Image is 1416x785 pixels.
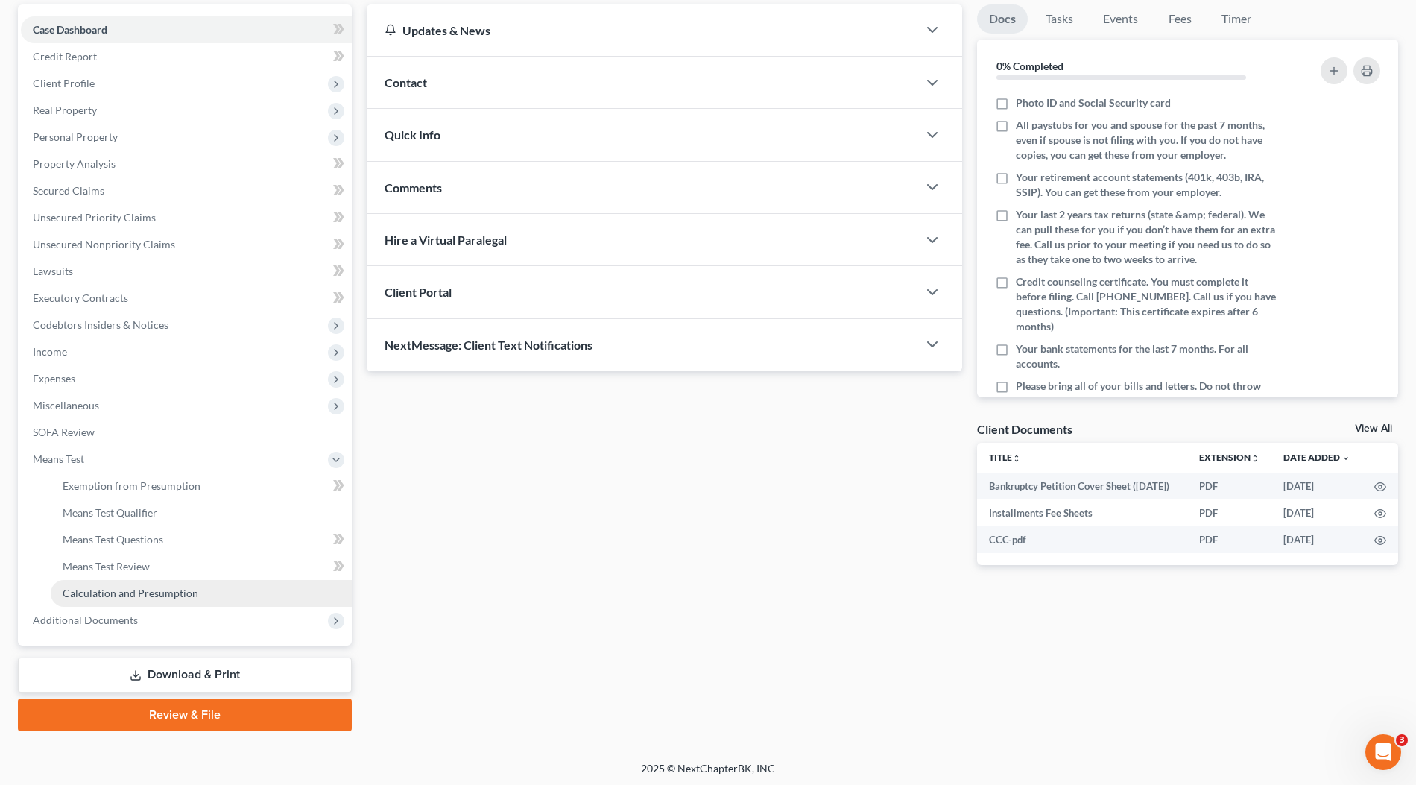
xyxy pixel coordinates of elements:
[1210,4,1263,34] a: Timer
[33,23,107,36] span: Case Dashboard
[1271,526,1362,553] td: [DATE]
[33,157,116,170] span: Property Analysis
[977,421,1072,437] div: Client Documents
[33,291,128,304] span: Executory Contracts
[989,452,1021,463] a: Titleunfold_more
[385,180,442,195] span: Comments
[21,16,352,43] a: Case Dashboard
[33,50,97,63] span: Credit Report
[1016,341,1280,371] span: Your bank statements for the last 7 months. For all accounts.
[33,345,67,358] span: Income
[1016,118,1280,163] span: All paystubs for you and spouse for the past 7 months, even if spouse is not filing with you. If ...
[33,265,73,277] span: Lawsuits
[21,419,352,446] a: SOFA Review
[1156,4,1204,34] a: Fees
[1199,452,1259,463] a: Extensionunfold_more
[33,453,84,465] span: Means Test
[1251,454,1259,463] i: unfold_more
[21,43,352,70] a: Credit Report
[51,580,352,607] a: Calculation and Presumption
[51,553,352,580] a: Means Test Review
[1016,274,1280,334] span: Credit counseling certificate. You must complete it before filing. Call [PHONE_NUMBER]. Call us i...
[63,587,198,599] span: Calculation and Presumption
[385,285,452,299] span: Client Portal
[385,338,592,352] span: NextMessage: Client Text Notifications
[63,506,157,519] span: Means Test Qualifier
[33,130,118,143] span: Personal Property
[63,479,200,492] span: Exemption from Presumption
[33,184,104,197] span: Secured Claims
[21,258,352,285] a: Lawsuits
[1016,170,1280,200] span: Your retirement account statements (401k, 403b, IRA, SSIP). You can get these from your employer.
[1012,454,1021,463] i: unfold_more
[977,499,1187,526] td: Installments Fee Sheets
[18,658,352,693] a: Download & Print
[18,699,352,731] a: Review & File
[1365,734,1401,770] iframe: Intercom live chat
[1016,207,1280,267] span: Your last 2 years tax returns (state &amp; federal). We can pull these for you if you don’t have ...
[33,614,138,626] span: Additional Documents
[33,211,156,224] span: Unsecured Priority Claims
[1283,452,1350,463] a: Date Added expand_more
[1187,499,1271,526] td: PDF
[385,127,440,142] span: Quick Info
[51,499,352,526] a: Means Test Qualifier
[1271,473,1362,499] td: [DATE]
[33,372,75,385] span: Expenses
[1187,526,1271,553] td: PDF
[1016,95,1171,110] span: Photo ID and Social Security card
[1091,4,1150,34] a: Events
[21,151,352,177] a: Property Analysis
[33,104,97,116] span: Real Property
[21,204,352,231] a: Unsecured Priority Claims
[1187,473,1271,499] td: PDF
[385,233,507,247] span: Hire a Virtual Paralegal
[385,75,427,89] span: Contact
[1341,454,1350,463] i: expand_more
[33,77,95,89] span: Client Profile
[63,533,163,546] span: Means Test Questions
[977,526,1187,553] td: CCC-pdf
[1396,734,1408,746] span: 3
[1355,423,1392,434] a: View All
[21,285,352,312] a: Executory Contracts
[21,177,352,204] a: Secured Claims
[977,4,1028,34] a: Docs
[1034,4,1085,34] a: Tasks
[1016,379,1280,409] span: Please bring all of your bills and letters. Do not throw them away.
[33,399,99,412] span: Miscellaneous
[63,560,150,573] span: Means Test Review
[33,238,175,250] span: Unsecured Nonpriority Claims
[33,318,168,331] span: Codebtors Insiders & Notices
[385,22,900,38] div: Updates & News
[51,526,352,553] a: Means Test Questions
[21,231,352,258] a: Unsecured Nonpriority Claims
[33,426,95,438] span: SOFA Review
[51,473,352,499] a: Exemption from Presumption
[977,473,1187,499] td: Bankruptcy Petition Cover Sheet ([DATE])
[996,60,1063,72] strong: 0% Completed
[1271,499,1362,526] td: [DATE]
